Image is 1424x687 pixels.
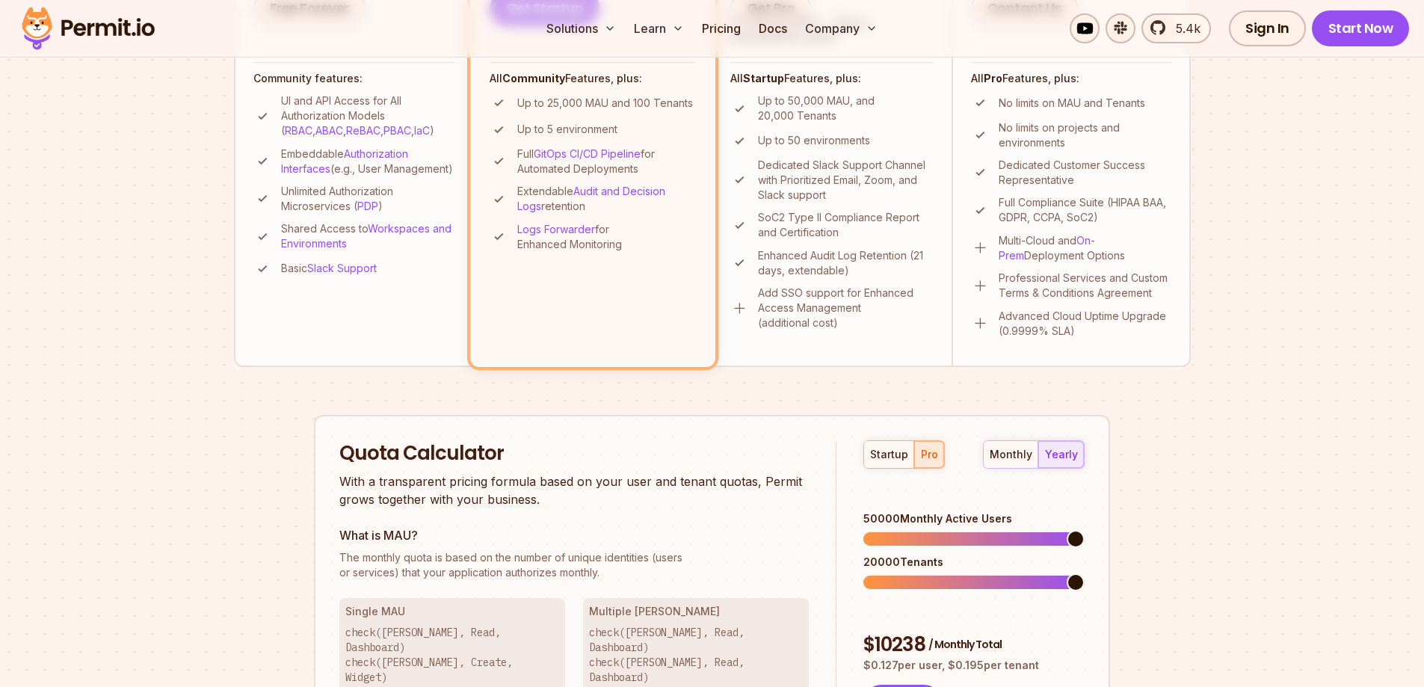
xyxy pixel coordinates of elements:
[517,122,617,137] p: Up to 5 environment
[758,210,934,240] p: SoC2 Type II Compliance Report and Certification
[999,309,1171,339] p: Advanced Cloud Uptime Upgrade (0.9999% SLA)
[517,96,693,111] p: Up to 25,000 MAU and 100 Tenants
[863,511,1085,526] div: 50000 Monthly Active Users
[730,71,934,86] h4: All Features, plus:
[339,550,809,565] span: The monthly quota is based on the number of unique identities (users
[253,71,455,86] h4: Community features:
[517,147,696,176] p: Full for Automated Deployments
[281,147,455,176] p: Embeddable (e.g., User Management)
[743,72,784,84] strong: Startup
[758,248,934,278] p: Enhanced Audit Log Retention (21 days, extendable)
[517,185,665,212] a: Audit and Decision Logs
[490,71,696,86] h4: All Features, plus:
[1141,13,1211,43] a: 5.4k
[984,72,1002,84] strong: Pro
[339,440,809,467] h2: Quota Calculator
[753,13,793,43] a: Docs
[15,3,161,54] img: Permit logo
[999,96,1145,111] p: No limits on MAU and Tenants
[534,147,641,160] a: GitOps CI/CD Pipeline
[517,223,595,235] a: Logs Forwarder
[414,124,430,137] a: IaC
[307,262,377,274] a: Slack Support
[315,124,343,137] a: ABAC
[517,184,696,214] p: Extendable retention
[863,658,1085,673] p: $ 0.127 per user, $ 0.195 per tenant
[863,555,1085,570] div: 20000 Tenants
[870,447,908,462] div: startup
[281,93,455,138] p: UI and API Access for All Authorization Models ( , , , , )
[517,222,696,252] p: for Enhanced Monitoring
[928,637,1002,652] span: / Monthly Total
[1312,10,1410,46] a: Start Now
[589,604,803,619] h3: Multiple [PERSON_NAME]
[339,526,809,544] h3: What is MAU?
[345,604,559,619] h3: Single MAU
[1167,19,1200,37] span: 5.4k
[758,158,934,203] p: Dedicated Slack Support Channel with Prioritized Email, Zoom, and Slack support
[1229,10,1306,46] a: Sign In
[346,124,380,137] a: ReBAC
[281,147,408,175] a: Authorization Interfaces
[999,195,1171,225] p: Full Compliance Suite (HIPAA BAA, GDPR, CCPA, SoC2)
[999,271,1171,301] p: Professional Services and Custom Terms & Conditions Agreement
[339,472,809,508] p: With a transparent pricing formula based on your user and tenant quotas, Permit grows together wi...
[281,261,377,276] p: Basic
[696,13,747,43] a: Pricing
[285,124,312,137] a: RBAC
[799,13,884,43] button: Company
[758,93,934,123] p: Up to 50,000 MAU, and 20,000 Tenants
[281,221,455,251] p: Shared Access to
[628,13,690,43] button: Learn
[502,72,565,84] strong: Community
[758,286,934,330] p: Add SSO support for Enhanced Access Management (additional cost)
[990,447,1032,462] div: monthly
[383,124,411,137] a: PBAC
[999,233,1171,263] p: Multi-Cloud and Deployment Options
[999,234,1095,262] a: On-Prem
[999,158,1171,188] p: Dedicated Customer Success Representative
[758,133,870,148] p: Up to 50 environments
[863,632,1085,659] div: $ 10238
[999,120,1171,150] p: No limits on projects and environments
[357,200,378,212] a: PDP
[540,13,622,43] button: Solutions
[339,550,809,580] p: or services) that your application authorizes monthly.
[281,184,455,214] p: Unlimited Authorization Microservices ( )
[971,71,1171,86] h4: All Features, plus:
